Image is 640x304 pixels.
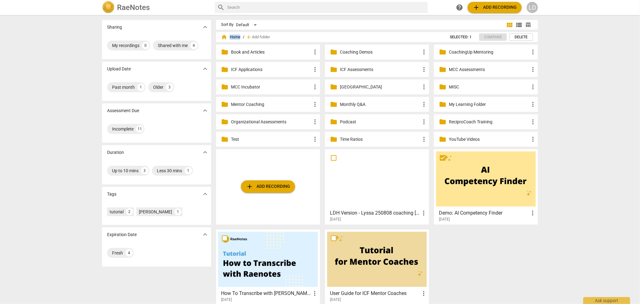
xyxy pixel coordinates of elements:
[185,167,192,174] div: 1
[112,84,135,90] div: Past month
[137,83,145,91] div: 1
[221,101,228,108] span: folder
[141,167,148,174] div: 3
[201,65,209,73] span: expand_more
[330,290,420,297] h3: User Guide for ICF Mentor Coaches
[107,191,116,197] p: Tags
[330,209,420,217] h3: LDH Version - Lyssa 250808 coaching Marnie (28m 32s)
[221,83,228,91] span: folder
[529,135,537,143] span: more_vert
[529,83,537,91] span: more_vert
[221,22,233,27] div: Sort By
[439,48,446,56] span: folder
[340,84,420,90] p: MCC Library
[139,209,172,215] div: [PERSON_NAME]
[231,49,311,55] p: Book and Articles
[340,49,420,55] p: Coaching Demos
[221,290,311,297] h3: How To Transcribe with RaeNotes
[112,126,134,132] div: Incomplete
[311,118,319,126] span: more_vert
[190,42,198,49] div: 4
[524,20,533,30] button: Table view
[420,48,428,56] span: more_vert
[175,208,181,215] div: 1
[439,209,529,217] h3: Demo: AI Competency Finder
[583,297,630,304] div: Ask support
[505,20,514,30] button: Tile view
[420,66,428,73] span: more_vert
[420,135,428,143] span: more_vert
[221,34,227,40] span: home
[217,4,225,11] span: search
[454,2,465,13] a: Help
[252,35,270,40] span: Add folder
[157,168,182,174] div: Less 30 mins
[201,190,209,198] span: expand_more
[439,83,446,91] span: folder
[330,118,337,126] span: folder
[340,119,420,125] p: Podcast
[449,49,529,55] p: CoachingUp Mentoring
[311,135,319,143] span: more_vert
[439,101,446,108] span: folder
[330,135,337,143] span: folder
[158,42,188,49] div: Shared with me
[330,297,341,302] span: [DATE]
[515,35,528,40] span: Delete
[107,149,124,156] p: Duration
[231,66,311,73] p: ICF Applications
[327,151,427,222] a: LDH Version - Lyssa 250808 coaching [PERSON_NAME] (28m 32s)[DATE]
[449,101,529,108] p: My Learning Folder
[246,34,252,40] span: add
[102,1,210,14] a: LogoRaeNotes
[340,66,420,73] p: ICF Assessments
[439,135,446,143] span: folder
[340,101,420,108] p: Monthly Q&A
[529,101,537,108] span: more_vert
[200,64,210,74] button: Show more
[449,119,529,125] p: ReciproCoach Training
[311,83,319,91] span: more_vert
[506,21,513,29] span: view_module
[102,1,115,14] img: Logo
[200,106,210,115] button: Show more
[201,107,209,114] span: expand_more
[107,231,137,238] p: Expiration Date
[449,136,529,143] p: YouTube Videos
[420,83,428,91] span: more_vert
[473,4,480,11] span: add
[439,217,450,222] span: [DATE]
[311,66,319,73] span: more_vert
[110,209,124,215] div: tutorial
[525,22,531,28] span: table_chart
[529,209,536,217] span: more_vert
[527,2,538,13] div: LD
[529,66,537,73] span: more_vert
[117,3,150,12] h2: RaeNotes
[420,118,428,126] span: more_vert
[514,20,524,30] button: List view
[200,230,210,239] button: Show more
[107,66,131,72] p: Upload Date
[311,101,319,108] span: more_vert
[221,66,228,73] span: folder
[136,125,144,133] div: 11
[246,183,253,190] span: add
[420,209,427,217] span: more_vert
[311,290,318,297] span: more_vert
[153,84,163,90] div: Older
[221,135,228,143] span: folder
[436,151,536,222] a: Demo: AI Competency Finder[DATE]
[450,35,472,40] span: Selected: 1
[201,231,209,238] span: expand_more
[449,66,529,73] p: MCC Assessments
[330,66,337,73] span: folder
[439,118,446,126] span: folder
[456,4,463,11] span: help
[112,42,139,49] div: My recordings
[112,168,139,174] div: Up to 10 mins
[330,217,341,222] span: [DATE]
[231,101,311,108] p: Mentor Coaching
[515,21,523,29] span: view_list
[107,24,122,31] p: Sharing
